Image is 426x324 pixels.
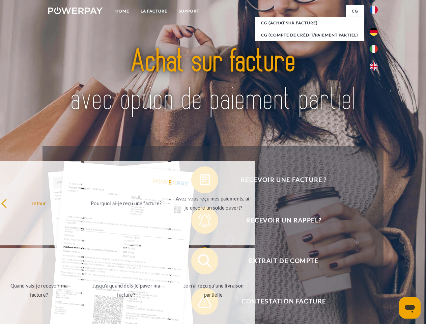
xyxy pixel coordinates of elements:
[1,198,77,208] div: retour
[201,247,366,274] span: Extrait de compte
[135,5,173,17] a: LA FACTURE
[255,17,364,29] a: CG (achat sur facture)
[370,28,378,36] img: de
[370,45,378,53] img: it
[191,247,367,274] button: Extrait de compte
[173,5,205,17] a: Support
[175,194,251,212] div: Avez-vous reçu mes paiements, ai-je encore un solde ouvert?
[201,207,366,234] span: Recevoir un rappel?
[48,7,103,14] img: logo-powerpay-white.svg
[88,281,164,299] div: Jusqu'à quand dois-je payer ma facture?
[110,5,135,17] a: Home
[201,166,366,193] span: Recevoir une facture ?
[191,288,367,315] button: Contestation Facture
[370,62,378,71] img: en
[171,161,255,245] a: Avez-vous reçu mes paiements, ai-je encore un solde ouvert?
[399,297,421,319] iframe: Bouton de lancement de la fenêtre de messagerie
[201,288,366,315] span: Contestation Facture
[64,32,362,129] img: title-powerpay_fr.svg
[346,5,364,17] a: CG
[191,207,367,234] button: Recevoir un rappel?
[255,29,364,41] a: CG (Compte de crédit/paiement partiel)
[370,6,378,14] img: fr
[191,166,367,193] button: Recevoir une facture ?
[175,281,251,299] div: Je n'ai reçu qu'une livraison partielle
[1,281,77,299] div: Quand vais-je recevoir ma facture?
[88,198,164,208] div: Pourquoi ai-je reçu une facture?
